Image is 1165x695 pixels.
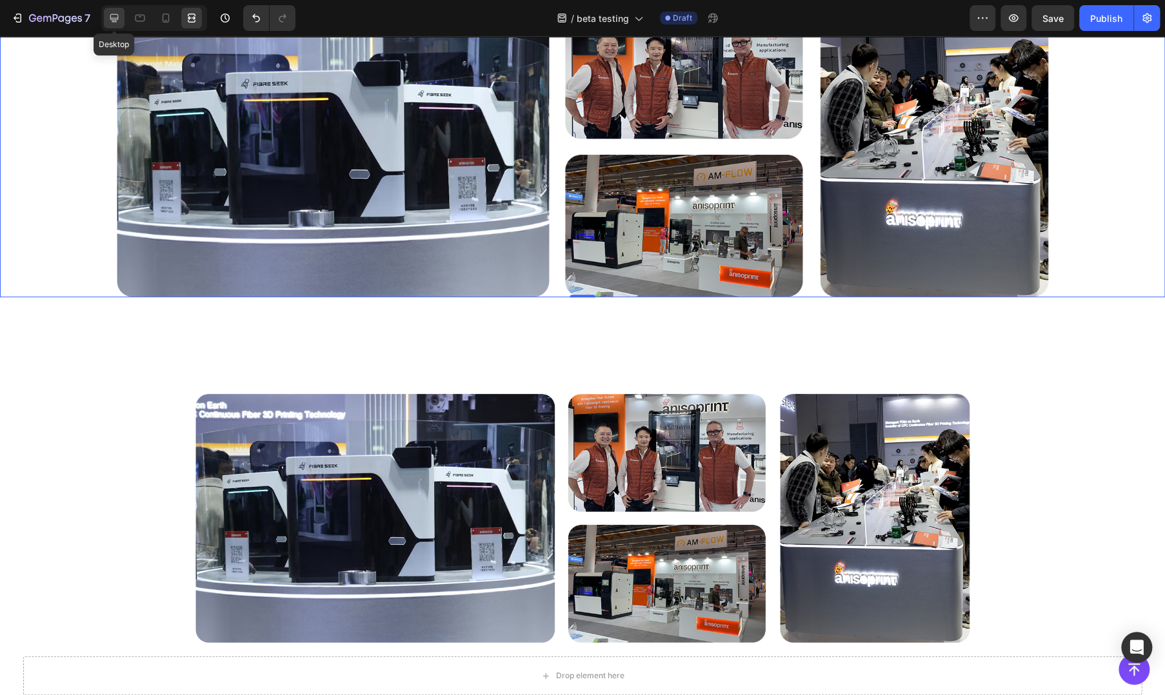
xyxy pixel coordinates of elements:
[85,10,90,26] p: 7
[5,5,96,31] button: 7
[1031,5,1074,31] button: Save
[673,12,692,24] span: Draft
[571,12,574,25] span: /
[1079,5,1133,31] button: Publish
[195,358,970,607] img: gempages_574786771183731824-3ea6367e-606b-480e-a5af-f7f88c02aa96.png
[577,12,629,25] span: beta testing
[243,5,295,31] div: Undo/Redo
[1090,12,1122,25] div: Publish
[1042,13,1064,24] span: Save
[1121,632,1152,663] div: Open Intercom Messenger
